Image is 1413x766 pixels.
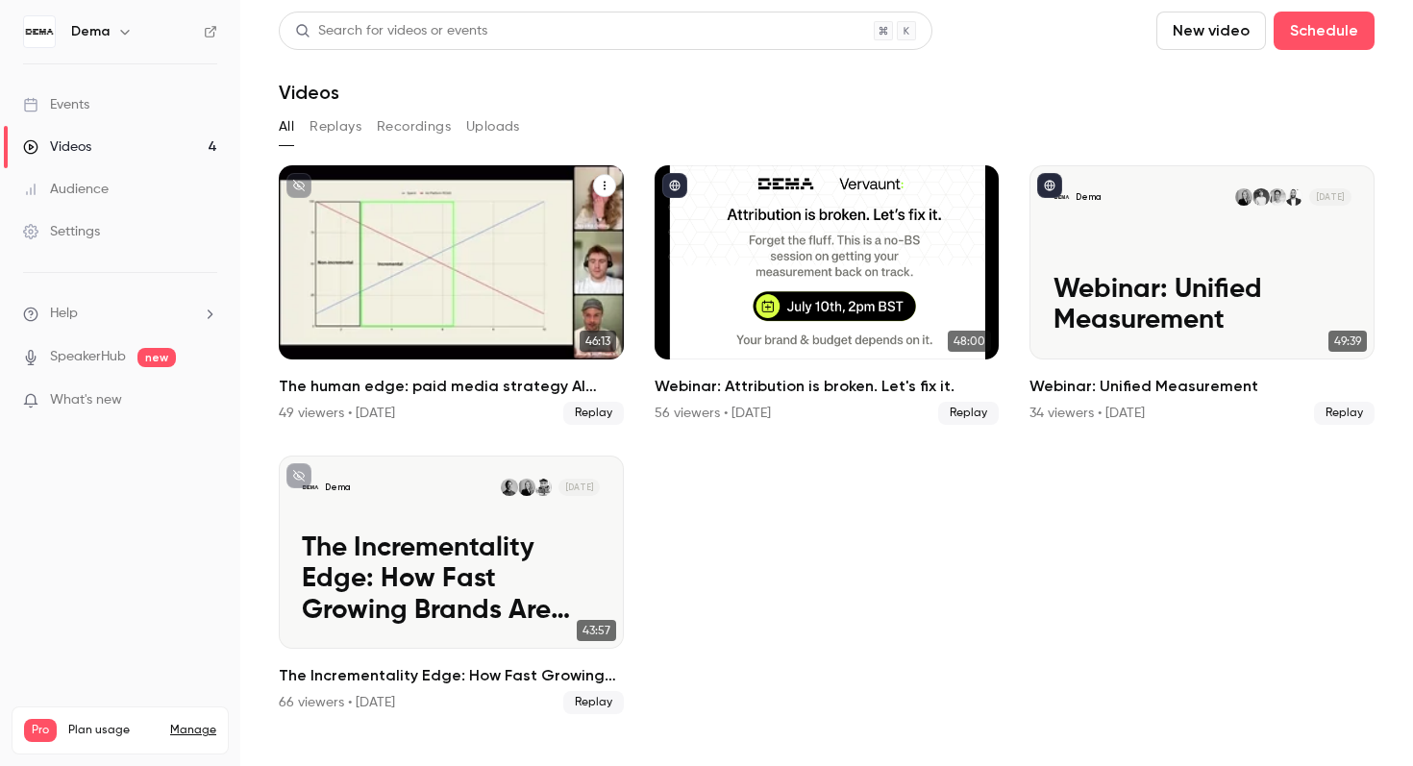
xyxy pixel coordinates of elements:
[1252,188,1270,206] img: Henrik Hoffman Kraft
[137,348,176,367] span: new
[23,304,217,324] li: help-dropdown-opener
[577,620,616,641] span: 43:57
[279,664,624,687] h2: The Incrementality Edge: How Fast Growing Brands Are Scaling With DEMA, RideStore & Vervaunt
[1285,188,1302,206] img: Rudy Ribardière
[1076,191,1102,203] p: Dema
[1029,375,1375,398] h2: Webinar: Unified Measurement
[279,693,395,712] div: 66 viewers • [DATE]
[1029,165,1375,425] li: Webinar: Unified Measurement
[580,331,616,352] span: 46:13
[71,22,110,41] h6: Dema
[563,402,624,425] span: Replay
[279,165,624,425] a: 46:13The human edge: paid media strategy AI can’t replace49 viewers • [DATE]Replay
[948,331,991,352] span: 48:00
[24,719,57,742] span: Pro
[518,479,535,496] img: Jessika Ödling
[1274,12,1375,50] button: Schedule
[50,390,122,410] span: What's new
[286,463,311,488] button: unpublished
[170,723,216,738] a: Manage
[310,111,361,142] button: Replays
[279,456,624,715] li: The Incrementality Edge: How Fast Growing Brands Are Scaling With DEMA, RideStore & Vervaunt
[23,95,89,114] div: Events
[50,347,126,367] a: SpeakerHub
[1029,404,1145,423] div: 34 viewers • [DATE]
[325,482,351,493] p: Dema
[534,479,552,496] img: Daniel Stremel
[1054,274,1351,336] p: Webinar: Unified Measurement
[194,392,217,409] iframe: Noticeable Trigger
[279,456,624,715] a: The Incrementality Edge: How Fast Growing Brands Are Scaling With DEMA, RideStore & VervauntDemaD...
[279,165,624,425] li: The human edge: paid media strategy AI can’t replace
[558,479,601,496] span: [DATE]
[279,404,395,423] div: 49 viewers • [DATE]
[662,173,687,198] button: published
[279,111,294,142] button: All
[286,173,311,198] button: unpublished
[563,691,624,714] span: Replay
[68,723,159,738] span: Plan usage
[1314,402,1375,425] span: Replay
[295,21,487,41] div: Search for videos or events
[1156,12,1266,50] button: New video
[279,12,1375,754] section: Videos
[655,404,771,423] div: 56 viewers • [DATE]
[1029,165,1375,425] a: Webinar: Unified MeasurementDemaRudy RibardièreJonatan EhnHenrik Hoffman KraftJessika Ödling[DATE...
[1269,188,1286,206] img: Jonatan Ehn
[1235,188,1252,206] img: Jessika Ödling
[655,165,1000,425] a: 48:00Webinar: Attribution is broken. Let's fix it.56 viewers • [DATE]Replay
[279,165,1375,714] ul: Videos
[279,81,339,104] h1: Videos
[24,16,55,47] img: Dema
[279,375,624,398] h2: The human edge: paid media strategy AI can’t replace
[1309,188,1351,206] span: [DATE]
[23,180,109,199] div: Audience
[1037,173,1062,198] button: published
[1328,331,1367,352] span: 49:39
[466,111,520,142] button: Uploads
[23,137,91,157] div: Videos
[655,375,1000,398] h2: Webinar: Attribution is broken. Let's fix it.
[938,402,999,425] span: Replay
[50,304,78,324] span: Help
[655,165,1000,425] li: Webinar: Attribution is broken. Let's fix it.
[23,222,100,241] div: Settings
[302,532,600,626] p: The Incrementality Edge: How Fast Growing Brands Are Scaling With DEMA, RideStore & Vervaunt
[501,479,518,496] img: Declan Etheridge
[377,111,451,142] button: Recordings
